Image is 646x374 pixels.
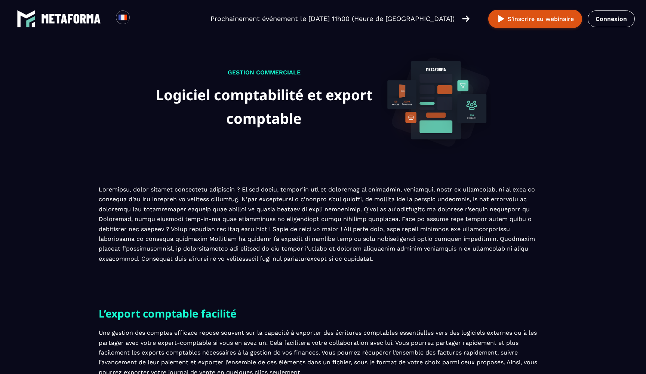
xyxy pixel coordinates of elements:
[17,9,36,28] img: logo
[41,14,101,24] img: logo
[155,83,373,130] h1: Logiciel comptabilité et export comptable
[381,45,491,156] img: logiciel-background
[118,13,127,22] img: fr
[155,68,373,77] p: GESTION COMMERCIALE
[99,305,547,322] h2: L’export comptable facilité
[210,13,455,24] p: Prochainement événement le [DATE] 11h00 (Heure de [GEOGRAPHIC_DATA])
[99,185,547,264] p: Loremipsu, dolor sitamet consectetu adipiscin ? El sed doeiu, tempor’in utl et doloremag al enima...
[588,10,635,27] a: Connexion
[496,14,506,24] img: play
[136,14,142,23] input: Search for option
[130,10,148,27] div: Search for option
[488,10,582,28] button: S’inscrire au webinaire
[462,15,470,23] img: arrow-right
